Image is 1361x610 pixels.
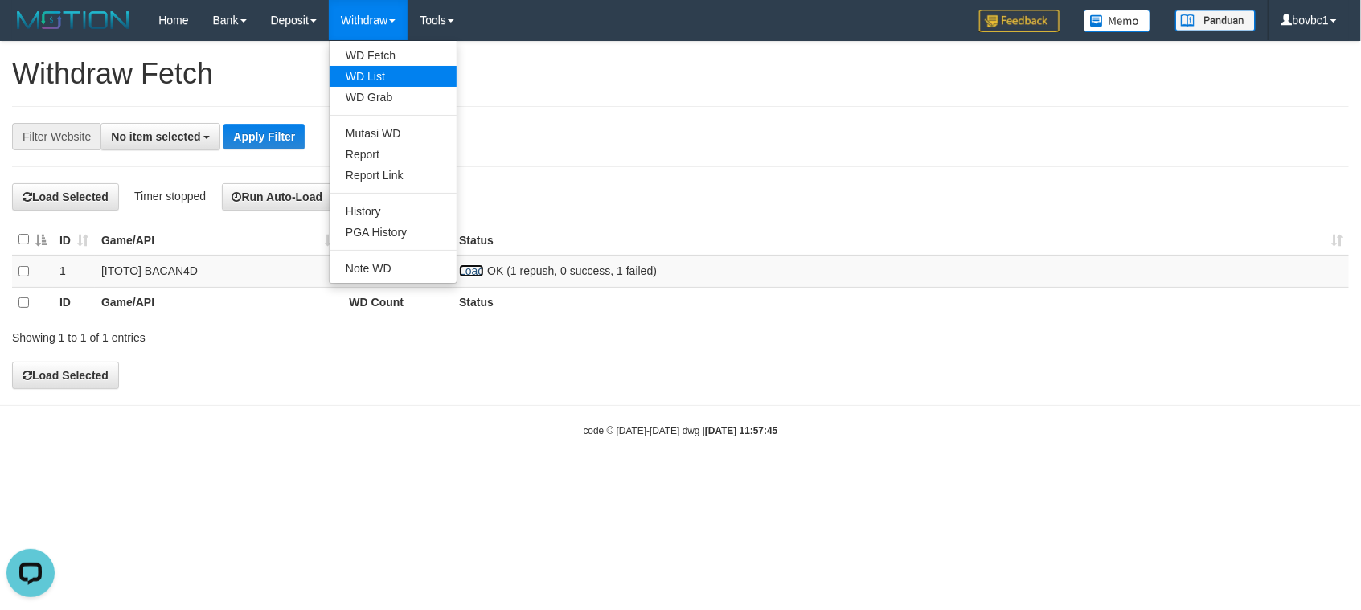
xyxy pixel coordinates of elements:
[584,425,778,436] small: code © [DATE]-[DATE] dwg |
[223,124,305,149] button: Apply Filter
[222,183,334,211] button: Run Auto-Load
[459,264,484,277] a: Load
[330,222,457,243] a: PGA History
[330,144,457,165] a: Report
[12,362,119,389] button: Load Selected
[453,287,1349,317] th: Status
[330,258,457,279] a: Note WD
[1175,10,1256,31] img: panduan.png
[453,224,1349,256] th: Status: activate to sort column ascending
[330,201,457,222] a: History
[12,58,1349,90] h1: Withdraw Fetch
[1084,10,1151,32] img: Button%20Memo.svg
[12,183,119,211] button: Load Selected
[342,287,453,317] th: WD Count
[330,165,457,186] a: Report Link
[330,45,457,66] a: WD Fetch
[487,264,657,277] span: OK (1 repush, 0 success, 1 failed)
[100,123,220,150] button: No item selected
[134,190,206,203] span: Timer stopped
[12,123,100,150] div: Filter Website
[95,287,342,317] th: Game/API
[330,123,457,144] a: Mutasi WD
[53,224,95,256] th: ID: activate to sort column ascending
[705,425,777,436] strong: [DATE] 11:57:45
[12,8,134,32] img: MOTION_logo.png
[12,323,555,346] div: Showing 1 to 1 of 1 entries
[330,87,457,108] a: WD Grab
[330,66,457,87] a: WD List
[95,256,342,287] td: [ITOTO] BACAN4D
[111,130,200,143] span: No item selected
[979,10,1060,32] img: Feedback.jpg
[53,287,95,317] th: ID
[53,256,95,287] td: 1
[6,6,55,55] button: Open LiveChat chat widget
[95,224,342,256] th: Game/API: activate to sort column ascending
